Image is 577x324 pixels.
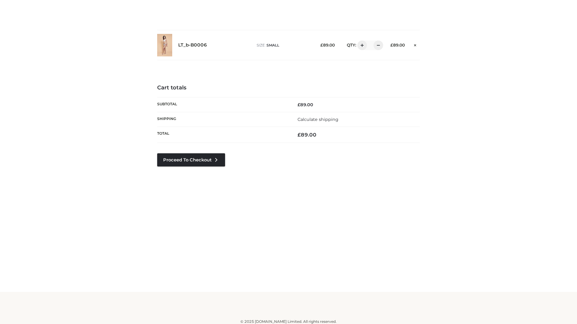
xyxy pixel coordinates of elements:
h4: Cart totals [157,85,420,91]
bdi: 89.00 [298,132,316,138]
bdi: 89.00 [298,102,313,107]
span: SMALL [267,43,279,47]
img: LT_b-B0006 - SMALL [157,34,172,56]
bdi: 89.00 [320,43,335,47]
span: £ [320,43,323,47]
p: size : [257,43,311,48]
th: Total [157,127,288,143]
span: £ [298,102,300,107]
div: QTY: [341,40,381,50]
bdi: 89.00 [390,43,405,47]
a: Remove this item [411,40,420,48]
th: Subtotal [157,97,288,112]
th: Shipping [157,112,288,127]
span: £ [390,43,393,47]
a: Proceed to Checkout [157,153,225,166]
a: LT_b-B0006 [178,42,207,48]
span: £ [298,132,301,138]
a: Calculate shipping [298,117,338,122]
